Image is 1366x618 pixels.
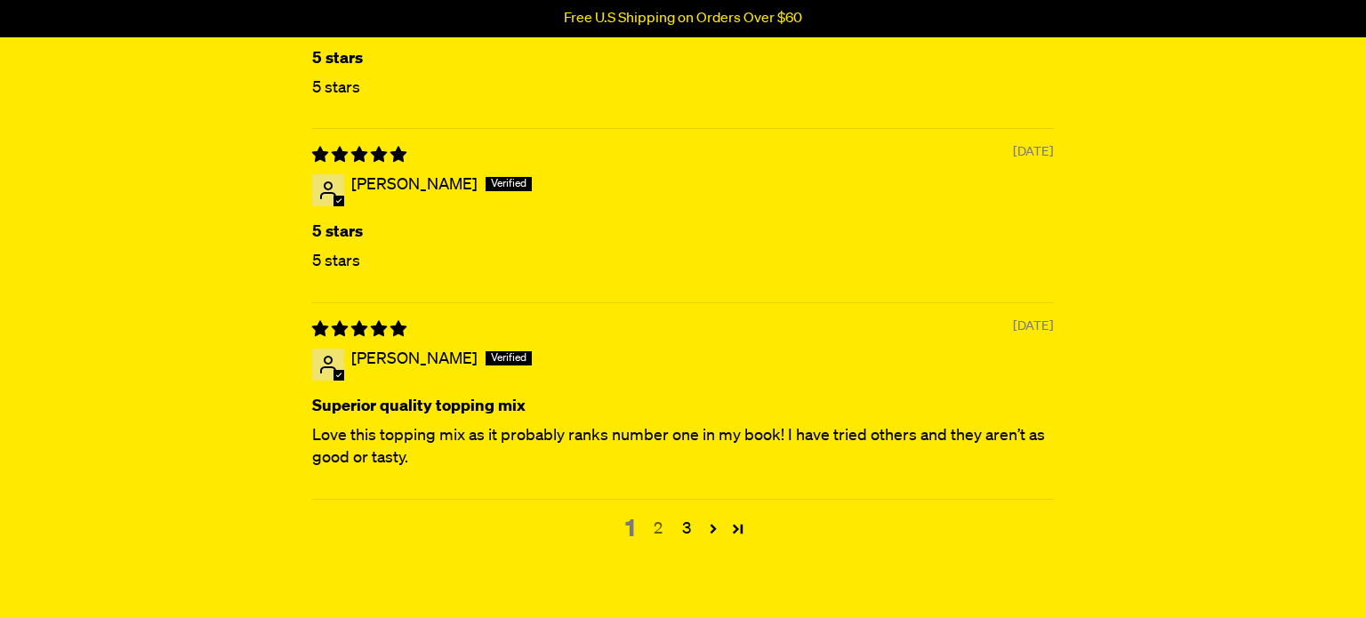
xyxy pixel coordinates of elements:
[564,11,802,27] p: Free U.S Shipping on Orders Over $60
[351,351,478,367] span: [PERSON_NAME]
[312,77,1054,100] p: 5 stars
[644,518,672,541] a: Page 2
[312,148,406,164] span: 5 star review
[312,221,1054,244] b: 5 stars
[351,177,478,193] span: [PERSON_NAME]
[701,516,726,541] a: Page 2
[1013,317,1054,335] span: [DATE]
[1013,143,1054,161] span: [DATE]
[312,322,406,338] span: 5 star review
[312,48,1054,70] b: 5 stars
[312,425,1054,470] p: Love this topping mix as it probably ranks number one in my book! I have tried others and they ar...
[312,251,1054,273] p: 5 stars
[312,396,1054,418] b: Superior quality topping mix
[726,516,751,541] a: Page 86
[672,518,701,541] a: Page 3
